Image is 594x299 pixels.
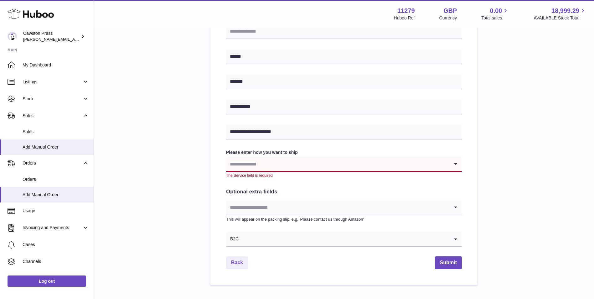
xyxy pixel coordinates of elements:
span: 18,999.29 [551,7,579,15]
span: Channels [23,259,89,265]
span: Orders [23,176,89,182]
strong: 11279 [397,7,415,15]
span: Add Manual Order [23,144,89,150]
a: 18,999.29 AVAILABLE Stock Total [534,7,586,21]
a: Back [226,256,248,269]
span: [PERSON_NAME][EMAIL_ADDRESS][PERSON_NAME][DOMAIN_NAME] [23,37,159,42]
span: Invoicing and Payments [23,225,82,231]
span: B2C [226,232,239,246]
a: Log out [8,275,86,287]
span: My Dashboard [23,62,89,68]
input: Search for option [226,157,449,171]
label: Please enter how you want to ship [226,149,462,155]
div: Cawston Press [23,30,80,42]
span: 0.00 [490,7,502,15]
div: Currency [439,15,457,21]
p: This will appear on the packing slip. e.g. 'Please contact us through Amazon' [226,217,462,222]
span: Sales [23,129,89,135]
span: AVAILABLE Stock Total [534,15,586,21]
div: Search for option [226,157,462,172]
div: Huboo Ref [394,15,415,21]
input: Search for option [226,200,449,215]
h2: Optional extra fields [226,188,462,196]
span: Total sales [481,15,509,21]
div: Search for option [226,200,462,215]
strong: GBP [443,7,457,15]
input: Search for option [239,232,449,246]
div: Search for option [226,232,462,247]
button: Submit [435,256,462,269]
span: Usage [23,208,89,214]
span: Orders [23,160,82,166]
span: Listings [23,79,82,85]
span: Stock [23,96,82,102]
span: Cases [23,242,89,248]
a: 0.00 Total sales [481,7,509,21]
div: The Service field is required [226,173,462,178]
span: Sales [23,113,82,119]
span: Add Manual Order [23,192,89,198]
img: thomas.carson@cawstonpress.com [8,32,17,41]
